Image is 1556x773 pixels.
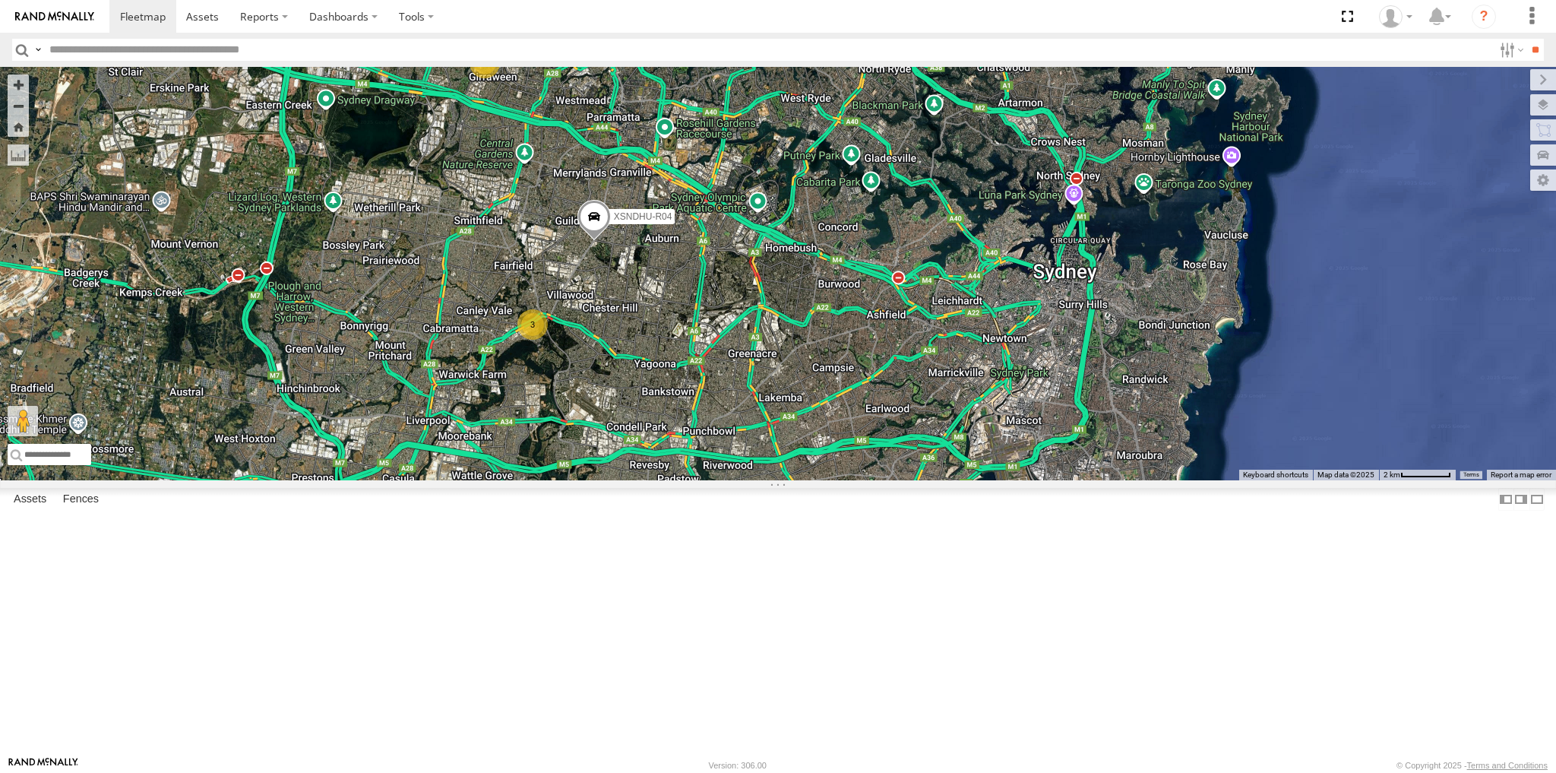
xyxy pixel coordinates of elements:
[8,758,78,773] a: Visit our Website
[8,406,38,436] button: Drag Pegman onto the map to open Street View
[8,144,29,166] label: Measure
[1317,470,1374,479] span: Map data ©2025
[32,39,44,61] label: Search Query
[8,95,29,116] button: Zoom out
[517,309,548,340] div: 3
[1374,5,1418,28] div: Quang MAC
[8,74,29,95] button: Zoom in
[55,489,106,510] label: Fences
[1530,169,1556,191] label: Map Settings
[1379,470,1456,480] button: Map scale: 2 km per 63 pixels
[1396,761,1548,770] div: © Copyright 2025 -
[1513,488,1529,510] label: Dock Summary Table to the Right
[15,11,94,22] img: rand-logo.svg
[6,489,54,510] label: Assets
[614,211,672,222] span: XSNDHU-R04
[1463,472,1479,478] a: Terms (opens in new tab)
[1491,470,1551,479] a: Report a map error
[709,761,767,770] div: Version: 306.00
[1472,5,1496,29] i: ?
[1384,470,1400,479] span: 2 km
[1467,761,1548,770] a: Terms and Conditions
[8,116,29,137] button: Zoom Home
[1529,488,1545,510] label: Hide Summary Table
[1498,488,1513,510] label: Dock Summary Table to the Left
[1494,39,1526,61] label: Search Filter Options
[1243,470,1308,480] button: Keyboard shortcuts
